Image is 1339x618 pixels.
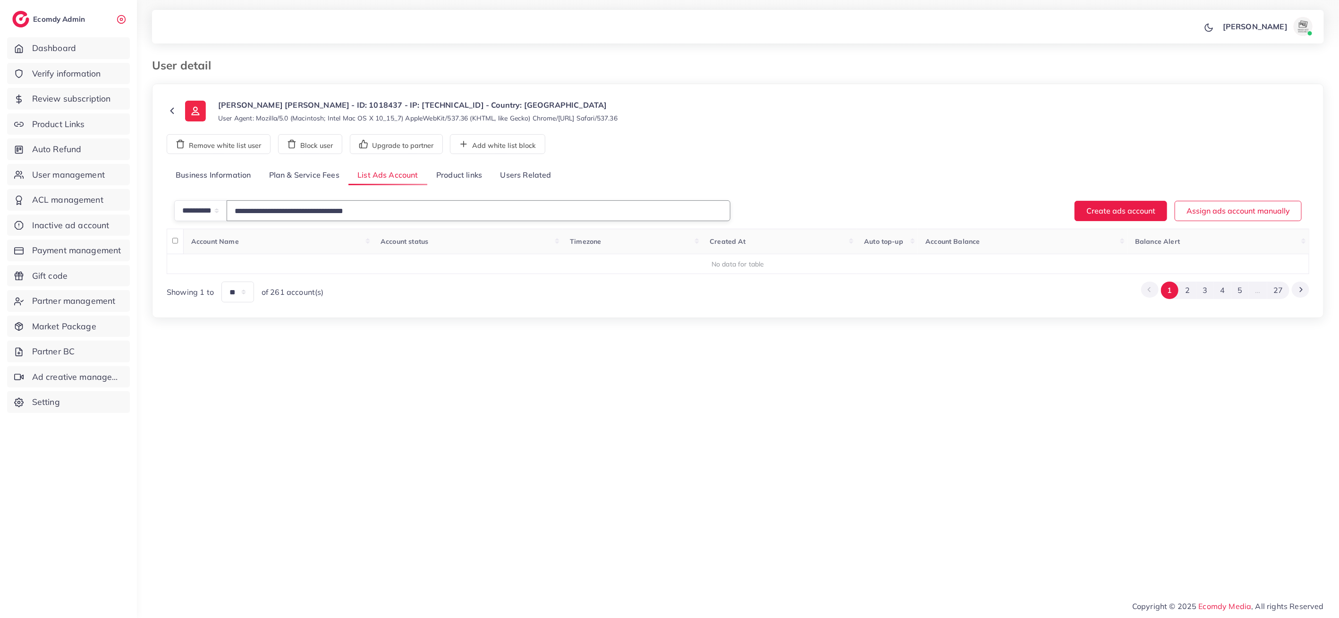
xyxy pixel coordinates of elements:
[185,101,206,121] img: ic-user-info.36bf1079.svg
[7,265,130,287] a: Gift code
[32,295,116,307] span: Partner management
[7,240,130,261] a: Payment management
[1292,282,1309,298] button: Go to next page
[1267,282,1289,299] button: Go to page 27
[1132,601,1324,612] span: Copyright © 2025
[32,194,103,206] span: ACL management
[32,118,85,130] span: Product Links
[218,99,618,111] p: [PERSON_NAME] [PERSON_NAME] - ID: 1018437 - IP: [TECHNICAL_ID] - Country: [GEOGRAPHIC_DATA]
[1252,601,1324,612] span: , All rights Reserved
[32,68,101,80] span: Verify information
[32,143,82,155] span: Auto Refund
[381,237,428,246] span: Account status
[7,316,130,337] a: Market Package
[491,165,560,186] a: Users Related
[7,63,130,85] a: Verify information
[710,237,746,246] span: Created At
[7,366,130,388] a: Ad creative management
[1178,282,1196,299] button: Go to page 2
[1199,601,1252,611] a: Ecomdy Media
[7,391,130,413] a: Setting
[7,215,130,236] a: Inactive ad account
[1223,21,1288,32] p: [PERSON_NAME]
[12,11,29,27] img: logo
[570,237,601,246] span: Timezone
[7,189,130,211] a: ACL management
[7,290,130,312] a: Partner management
[1294,17,1313,36] img: avatar
[350,134,443,154] button: Upgrade to partner
[7,37,130,59] a: Dashboard
[32,42,76,54] span: Dashboard
[1175,201,1302,221] button: Assign ads account manually
[32,320,96,333] span: Market Package
[32,169,105,181] span: User management
[1135,237,1180,246] span: Balance Alert
[191,237,239,246] span: Account Name
[167,165,260,186] a: Business Information
[1214,282,1231,299] button: Go to page 4
[427,165,491,186] a: Product links
[12,11,87,27] a: logoEcomdy Admin
[33,15,87,24] h2: Ecomdy Admin
[32,345,75,358] span: Partner BC
[172,259,1304,269] div: No data for table
[1196,282,1214,299] button: Go to page 3
[7,113,130,135] a: Product Links
[152,59,219,72] h3: User detail
[32,244,121,257] span: Payment management
[1231,282,1249,299] button: Go to page 5
[348,165,427,186] a: List Ads Account
[1075,201,1167,221] button: Create ads account
[32,93,111,105] span: Review subscription
[218,113,618,123] small: User Agent: Mozilla/5.0 (Macintosh; Intel Mac OS X 10_15_7) AppleWebKit/537.36 (KHTML, like Gecko...
[7,164,130,186] a: User management
[262,287,324,298] span: of 261 account(s)
[32,219,110,232] span: Inactive ad account
[1141,282,1309,299] ul: Pagination
[167,134,271,154] button: Remove white list user
[7,341,130,362] a: Partner BC
[864,237,903,246] span: Auto top-up
[260,165,348,186] a: Plan & Service Fees
[7,88,130,110] a: Review subscription
[1161,282,1178,299] button: Go to page 1
[167,287,214,298] span: Showing 1 to
[925,237,980,246] span: Account Balance
[7,138,130,160] a: Auto Refund
[450,134,545,154] button: Add white list block
[1218,17,1316,36] a: [PERSON_NAME]avatar
[32,270,68,282] span: Gift code
[32,396,60,408] span: Setting
[32,371,123,383] span: Ad creative management
[278,134,342,154] button: Block user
